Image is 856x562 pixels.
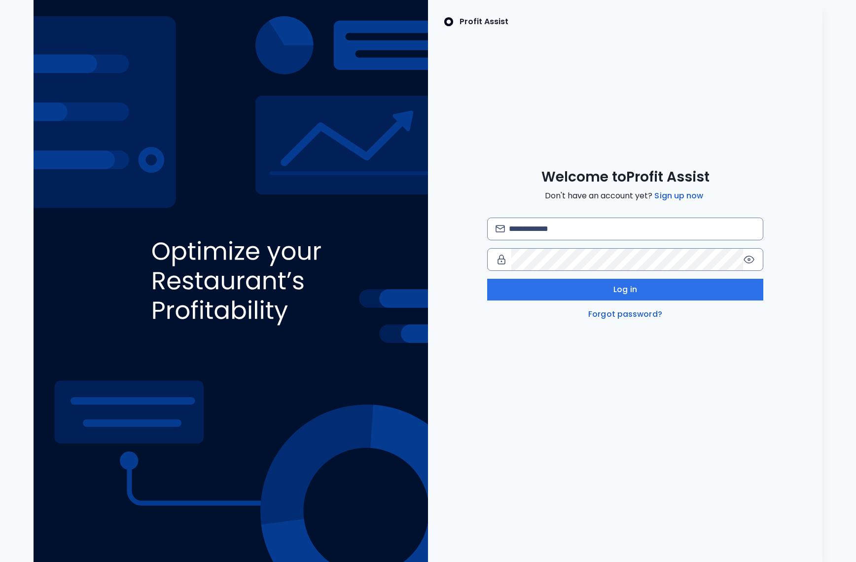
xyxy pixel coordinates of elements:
[613,284,637,296] span: Log in
[586,308,664,320] a: Forgot password?
[496,225,505,232] img: email
[545,190,705,202] span: Don't have an account yet?
[444,16,454,28] img: SpotOn Logo
[487,279,763,300] button: Log in
[652,190,705,202] a: Sign up now
[460,16,508,28] p: Profit Assist
[541,168,710,186] span: Welcome to Profit Assist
